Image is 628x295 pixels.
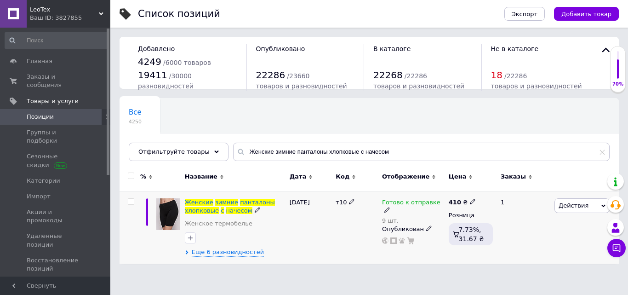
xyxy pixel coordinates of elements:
div: Список позиций [138,9,220,19]
span: 22268 [373,69,403,81]
span: 22286 [256,69,285,81]
input: Поиск по названию позиции, артикулу и поисковым запросам [233,143,610,161]
span: Отфильтруйте товары [138,148,210,155]
span: Группы и подборки [27,128,85,145]
span: Позиции [27,113,54,121]
span: Отображение [382,173,429,181]
span: / 6000 товаров [163,59,211,66]
span: % [140,173,146,181]
span: / 22286 [504,72,527,80]
div: Розница [449,211,493,220]
span: Импорт [27,192,51,201]
span: Сезонные скидки [27,152,85,169]
span: начесом [226,207,252,214]
span: Удаленные позиции [27,232,85,249]
div: Ваш ID: 3827855 [30,14,110,22]
span: т10 [336,199,347,206]
span: Не в каталоге [491,45,539,52]
span: Товары и услуги [27,97,79,105]
span: 4250 [129,118,142,125]
span: В каталоге [373,45,411,52]
input: Поиск [5,32,108,49]
span: Готово к отправке [382,199,440,208]
button: Экспорт [504,7,545,21]
span: Экспорт [512,11,537,17]
span: LeoTex [30,6,99,14]
span: Действия [559,202,588,209]
span: хлопковые [185,207,219,214]
div: [DATE] [287,191,334,264]
span: товаров и разновидностей [373,82,464,90]
span: Акции и промокоды [27,208,85,225]
span: панталоны [240,199,275,206]
span: 7.73%, 31.67 ₴ [459,226,484,243]
span: Название [185,173,217,181]
span: Главная [27,57,52,65]
button: Добавить товар [554,7,619,21]
span: Добавить товар [561,11,611,17]
span: Категории [27,177,60,185]
span: Все [129,108,142,116]
span: 4249 [138,56,161,67]
span: / 23660 [287,72,309,80]
span: Дата [290,173,307,181]
div: 9 шт. [382,217,444,224]
div: ₴ [449,198,476,207]
a: Женскиезимниепанталоныхлопковыесначесом [185,199,275,214]
span: товаров и разновидностей [256,82,347,90]
span: Еще 6 разновидностей [192,248,264,257]
b: 410 [449,199,461,206]
span: Код [336,173,349,181]
span: Женские [185,199,213,206]
span: / 22286 [405,72,427,80]
div: Опубликован [382,225,444,233]
span: 18 [491,69,502,81]
span: Восстановление позиций [27,256,85,273]
span: Цена [449,173,467,181]
span: с [221,207,224,214]
div: 1 [495,191,552,264]
span: 19411 [138,69,167,81]
span: Опубликовано [256,45,305,52]
span: Заказы [501,173,526,181]
img: Женские зимние панталоны хлопковые с начесом [156,198,180,230]
a: Женское термобелье [185,220,252,228]
button: Чат с покупателем [607,239,626,257]
div: 70% [611,81,625,87]
span: Добавлено [138,45,175,52]
span: товаров и разновидностей [491,82,582,90]
span: Заказы и сообщения [27,73,85,89]
span: зимние [215,199,238,206]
